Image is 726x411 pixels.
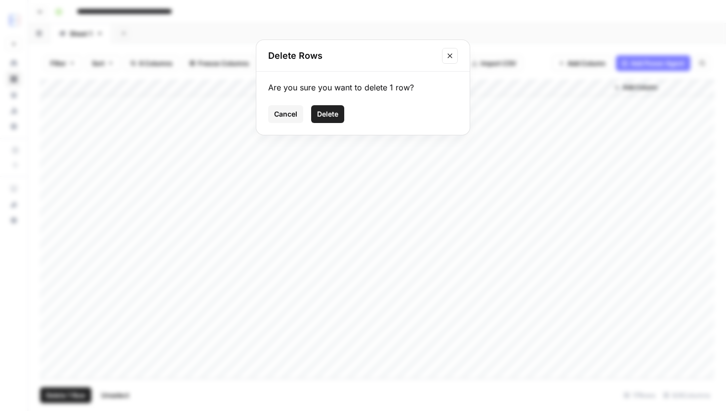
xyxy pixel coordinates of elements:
[268,105,303,123] button: Cancel
[317,109,338,119] span: Delete
[268,82,458,93] div: Are you sure you want to delete 1 row?
[442,48,458,64] button: Close modal
[311,105,344,123] button: Delete
[274,109,297,119] span: Cancel
[268,49,436,63] h2: Delete Rows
